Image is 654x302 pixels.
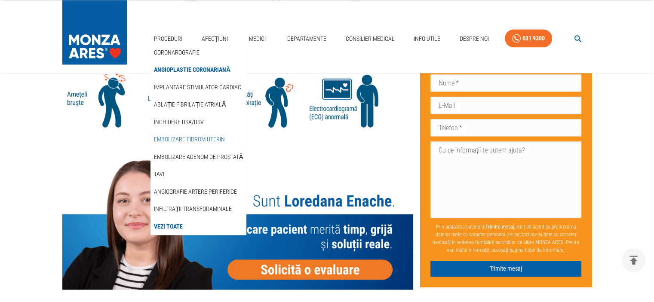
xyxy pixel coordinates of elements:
div: Coronarografie [150,44,246,61]
a: Info Utile [410,30,444,48]
a: 031 9300 [505,29,552,48]
button: delete [622,248,645,272]
a: Angiografie artere periferice [152,185,239,199]
b: Trimite mesaj [485,224,514,230]
div: 031 9300 [522,33,545,44]
p: Prin apăsarea butonului , sunt de acord cu prelucrarea datelor mele cu caracter personal (ce pot ... [430,220,582,258]
div: Embolizare fibrom uterin [150,131,246,148]
a: Despre Noi [456,30,492,48]
a: Închidere DSA/DSV [152,115,206,129]
div: Implantare stimulator cardiac [150,79,246,96]
div: Angioplastie coronariană [150,61,246,79]
a: Consilier Medical [342,30,398,48]
img: Ameteli bruste [62,65,143,133]
div: Vezi Toate [150,218,246,235]
a: Coronarografie [152,46,201,60]
img: Electrocardiograma [304,65,385,132]
a: Angioplastie coronariană [152,63,232,77]
a: Embolizare adenom de prostată [152,150,245,164]
div: Închidere DSA/DSV [150,113,246,131]
div: TAVI [150,165,246,183]
a: Infiltrații transforaminale [152,202,234,216]
a: Vezi Toate [152,220,184,234]
img: Lipotimii [143,65,224,132]
a: Medici [244,30,271,48]
nav: secondary mailbox folders [150,44,246,235]
a: Proceduri [150,30,186,48]
img: Respiratie greoaie [224,65,304,132]
button: Trimite mesaj [430,261,582,277]
a: TAVI [152,167,166,181]
div: Embolizare adenom de prostată [150,148,246,166]
a: Ablație fibrilație atrială [152,98,227,112]
a: Implantare stimulator cardiac [152,80,243,95]
div: Angiografie artere periferice [150,183,246,201]
a: Departamente [284,30,330,48]
div: Ablație fibrilație atrială [150,96,246,113]
img: null [62,149,413,289]
a: Afecțiuni [198,30,232,48]
a: Embolizare fibrom uterin [152,132,227,146]
div: Infiltrații transforaminale [150,200,246,218]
